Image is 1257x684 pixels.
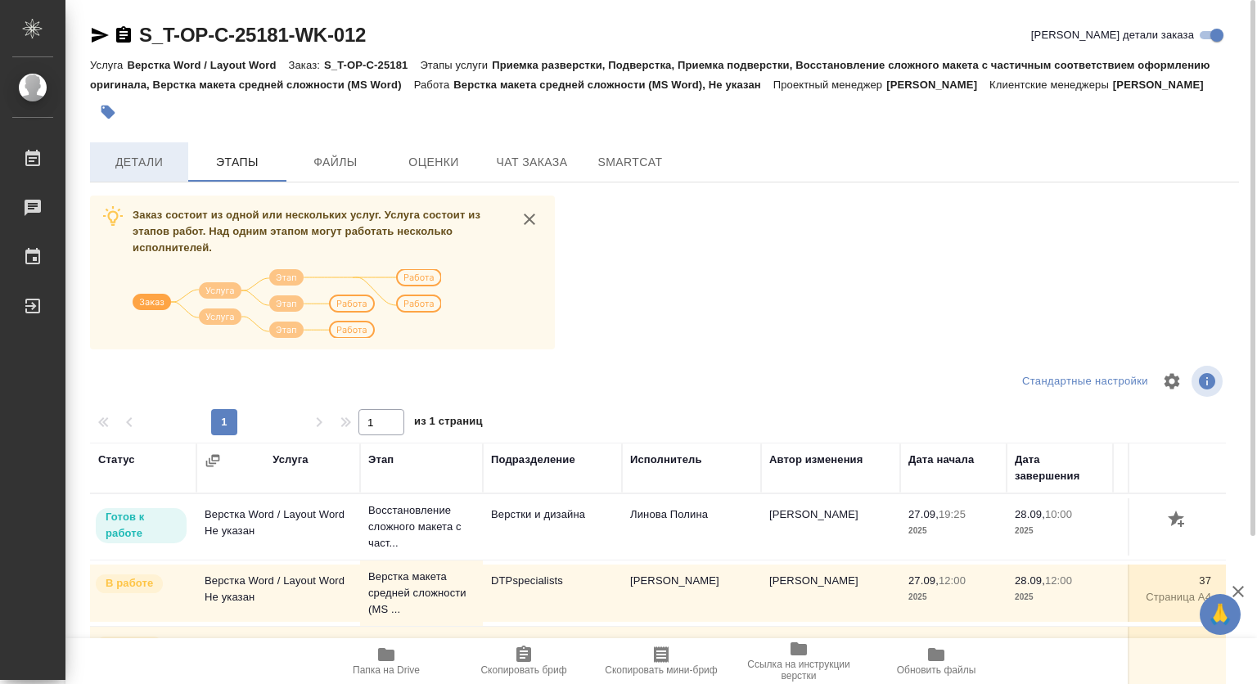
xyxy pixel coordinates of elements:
p: 2025 [908,589,998,605]
div: Дата начала [908,452,974,468]
p: Страница А4 [1121,523,1211,539]
span: Файлы [296,152,375,173]
p: 12:00 [939,637,966,649]
button: Сгруппировать [205,452,221,469]
span: Посмотреть информацию [1192,366,1226,397]
p: 28.09, [1015,574,1045,587]
span: [PERSON_NAME] детали заказа [1031,27,1194,43]
p: 27.09, [908,574,939,587]
p: Услуга [90,59,127,71]
div: Автор изменения [769,452,863,468]
p: Восстановление сложного макета с част... [368,502,475,551]
div: Подразделение [491,452,575,468]
div: Этап [368,452,394,468]
p: 45 [1121,506,1211,523]
p: Заказ: [289,59,324,71]
p: [PERSON_NAME] [886,79,989,91]
span: из 1 страниц [414,412,483,435]
p: 12:00 [939,574,966,587]
span: Этапы [198,152,277,173]
p: Подверстка [368,635,475,651]
span: Скопировать мини-бриф [605,664,717,676]
p: 2025 [1015,589,1105,605]
p: 12:00 [1045,637,1072,649]
p: Верстка Word / Layout Word [127,59,288,71]
div: Дата завершения [1015,452,1105,484]
p: 10:00 [1045,508,1072,520]
span: Скопировать бриф [480,664,566,676]
button: Папка на Drive [318,638,455,684]
button: Скопировать бриф [455,638,592,684]
div: Исполнитель [630,452,702,468]
button: Скопировать ссылку [114,25,133,45]
p: Страница А4 [1121,589,1211,605]
td: Верстки и дизайна [483,498,622,556]
p: Работа [414,79,454,91]
td: [PERSON_NAME] [761,627,900,684]
p: 37 [1121,573,1211,589]
button: Скопировать мини-бриф [592,638,730,684]
td: DTPspecialists [483,565,622,622]
p: Верстка макета средней сложности (MS Word), Не указан [453,79,773,91]
button: Ссылка на инструкции верстки [730,638,867,684]
p: Готов к работе [106,509,177,542]
td: Верстка Word / Layout Word Не указан [196,565,360,622]
span: Настроить таблицу [1152,362,1192,401]
p: 28.09, [1015,508,1045,520]
td: [PERSON_NAME] [622,565,761,622]
button: close [517,207,542,232]
p: 19:25 [939,508,966,520]
p: 2025 [1015,523,1105,539]
div: Статус [98,452,135,468]
p: Проектный менеджер [773,79,886,91]
button: Добавить тэг [90,94,126,130]
p: 27.09, [908,637,939,649]
td: [PERSON_NAME] [761,565,900,622]
p: 12:00 [1045,574,1072,587]
p: 27.09, [908,508,939,520]
p: 58 [1121,635,1211,651]
button: 🙏 [1200,594,1241,635]
td: DTPspecialists [483,627,622,684]
p: [PERSON_NAME] [1113,79,1216,91]
p: В работе [106,575,153,592]
span: Оценки [394,152,473,173]
span: Ссылка на инструкции верстки [740,659,858,682]
span: Папка на Drive [353,664,420,676]
button: Добавить оценку [1164,506,1192,534]
p: Приемка разверстки, Подверстка, Приемка подверстки, Восстановление сложного макета с частичным со... [90,59,1210,91]
td: Верстка Word / Layout Word Не указан [196,627,360,684]
td: [PERSON_NAME] [761,498,900,556]
td: Линова Полина [622,498,761,556]
div: Услуга [273,452,308,468]
button: Скопировать ссылку для ЯМессенджера [90,25,110,45]
a: S_T-OP-C-25181-WK-012 [139,24,366,46]
div: split button [1018,369,1152,394]
td: [PERSON_NAME] [622,627,761,684]
span: SmartCat [591,152,669,173]
p: 28.09, [1015,637,1045,649]
p: 2025 [908,523,998,539]
span: Детали [100,152,178,173]
p: В работе [106,637,153,654]
p: Этапы услуги [420,59,492,71]
p: S_T-OP-C-25181 [324,59,420,71]
span: Обновить файлы [897,664,976,676]
span: Заказ состоит из одной или нескольких услуг. Услуга состоит из этапов работ. Над одним этапом мог... [133,209,480,254]
span: Чат заказа [493,152,571,173]
span: 🙏 [1206,597,1234,632]
button: Обновить файлы [867,638,1005,684]
td: Верстка Word / Layout Word Не указан [196,498,360,556]
p: Клиентские менеджеры [989,79,1113,91]
p: Верстка макета средней сложности (MS ... [368,569,475,618]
